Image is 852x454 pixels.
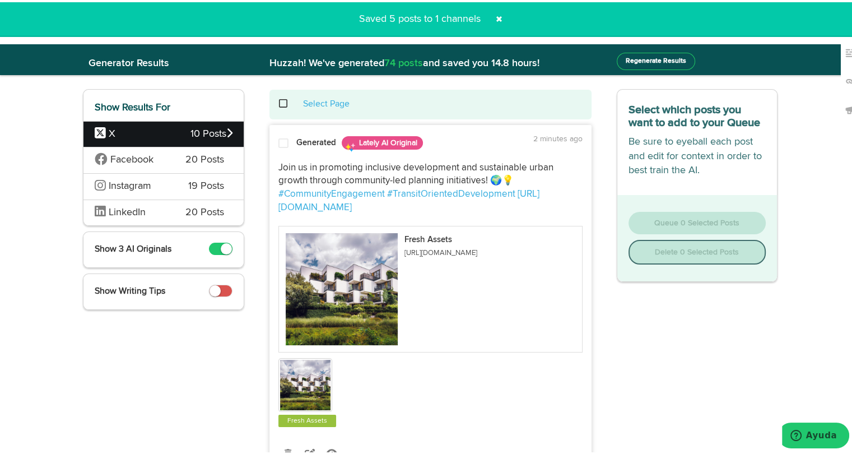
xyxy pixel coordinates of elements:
[261,56,600,67] h2: Huzzah! We've generated and saved you 14.8 hours!
[628,210,766,232] button: Queue 0 Selected Posts
[95,100,170,110] span: Show Results For
[303,98,350,106] a: Select Page
[384,56,423,66] span: 74 posts
[533,133,583,141] time: 2 minutes ago
[782,420,849,448] iframe: Abre un widget desde donde se puede obtener más información
[185,203,224,218] span: 20 Posts
[188,177,224,192] span: 19 Posts
[628,133,766,176] p: Be sure to eyeball each post and edit for context in order to best train the AI.
[344,140,356,151] img: sparkles.png
[109,127,115,137] span: X
[83,56,244,67] h2: Generator Results
[654,217,739,225] span: Queue 0 Selected Posts
[285,413,329,424] a: Fresh Assets
[109,205,146,215] span: LinkedIn
[109,179,151,189] span: Instagram
[404,233,477,242] p: Fresh Assets
[280,358,330,408] img: 7tZuWDXzRhWChMtKqRRS
[95,243,171,252] span: Show 3 AI Originals
[296,136,336,145] strong: Generated
[617,50,695,68] button: Regenerate Results
[190,125,232,140] span: 10 Posts
[404,247,477,255] p: [URL][DOMAIN_NAME]
[286,231,398,343] img: 7tZuWDXzRhWChMtKqRRS
[95,285,165,294] span: Show Writing Tips
[342,134,423,147] span: Lately AI Original
[628,99,766,127] h3: Select which posts you want to add to your Queue
[628,238,766,262] button: Delete 0 Selected Posts
[352,12,487,22] span: Saved 5 posts to 1 channels
[387,187,515,197] a: #TransitOrientedDevelopment
[278,187,385,197] a: #CommunityEngagement
[110,152,153,163] span: Facebook
[185,151,224,165] span: 20 Posts
[278,161,556,184] span: Join us in promoting inclusive development and sustainable urban growth through community-led pla...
